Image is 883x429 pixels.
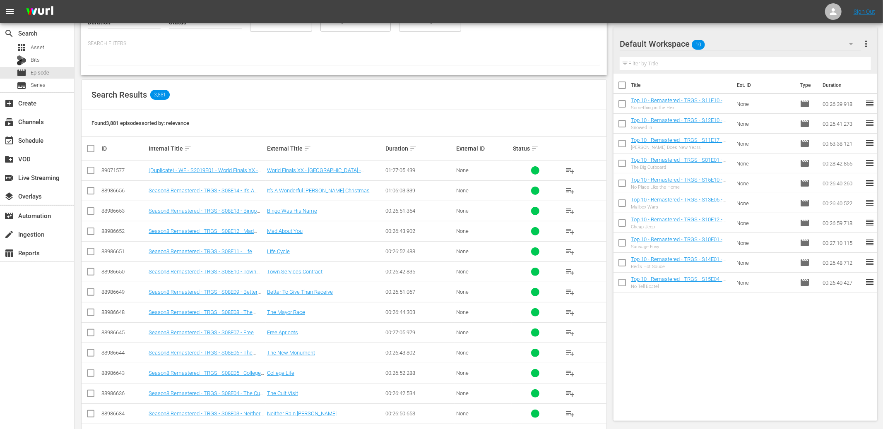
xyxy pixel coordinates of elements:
span: playlist_add [565,247,575,256]
a: Mad About You [267,228,303,234]
td: None [733,94,797,114]
span: 10 [692,36,705,53]
span: Search [4,29,14,38]
div: 00:26:44.303 [385,309,454,315]
div: 00:26:42.835 [385,268,454,275]
div: 88986648 [101,309,146,315]
span: playlist_add [565,287,575,297]
p: Search Filters: [88,40,600,47]
div: None [456,289,510,295]
span: sort [531,145,539,152]
a: (Duplicate) - WF - S2019E01 - World Finals XX - [GEOGRAPHIC_DATA] - [GEOGRAPHIC_DATA], [GEOGRAPHI... [149,167,261,186]
span: Episode [800,278,810,288]
span: 3,881 [150,90,170,100]
span: Search Results [91,90,147,100]
a: Top 10 - Remastered - TRGS - S12E10 - Snowed In [631,117,726,129]
td: None [733,213,797,233]
div: 00:27:05.979 [385,329,454,336]
button: playlist_add [561,282,580,302]
a: Top 10 - Remastered - TRGS - S14E01 - Red's Hot Sauce [631,256,726,268]
td: 00:28:42.855 [819,153,865,173]
div: None [456,208,510,214]
span: playlist_add [565,348,575,358]
span: Asset [17,43,26,53]
div: 88986649 [101,289,146,295]
a: The Mayor Race [267,309,305,315]
span: playlist_add [565,206,575,216]
span: Episode [800,158,810,168]
span: Reports [4,248,14,258]
a: It's A Wonderful [PERSON_NAME] Christmas [267,187,370,194]
div: The Big Outboard [631,165,730,170]
a: Bingo Was His Name [267,208,317,214]
button: playlist_add [561,343,580,363]
span: Episode [800,258,810,268]
a: Season8 Remastered - TRGS - S08E11 - Life Cycle [149,248,255,261]
td: 00:27:10.115 [819,233,865,253]
span: playlist_add [565,328,575,338]
a: Top 10 - Remastered - TRGS - S10E12 - Cheap Jeep [631,216,726,229]
td: None [733,273,797,292]
span: menu [5,7,15,17]
button: more_vert [861,34,871,54]
div: Something in the Heir [631,105,730,110]
div: None [456,410,510,417]
span: playlist_add [565,226,575,236]
a: Season8 Remastered - TRGS - S08E04 - The Cult Visit [149,390,263,403]
td: 00:26:59.718 [819,213,865,233]
span: Series [17,81,26,91]
div: 88986652 [101,228,146,234]
button: playlist_add [561,363,580,383]
span: reorder [865,237,875,247]
span: Episode [17,68,26,78]
button: playlist_add [561,262,580,282]
span: playlist_add [565,307,575,317]
span: reorder [865,218,875,228]
div: None [456,350,510,356]
td: 00:26:40.427 [819,273,865,292]
span: Episode [31,69,49,77]
div: 00:26:42.534 [385,390,454,396]
div: 88986653 [101,208,146,214]
a: World Finals XX - [GEOGRAPHIC_DATA] - [GEOGRAPHIC_DATA], [GEOGRAPHIC_DATA] - Qualifying [267,167,373,186]
span: VOD [4,154,14,164]
div: None [456,187,510,194]
a: Top 10 - Remastered - TRGS - S11E10 - Something in the Heir [631,97,726,110]
span: playlist_add [565,388,575,398]
span: Episode [800,99,810,109]
span: Live Streaming [4,173,14,183]
a: Better To Give Than Receive [267,289,333,295]
span: Asset [31,43,44,52]
button: playlist_add [561,323,580,343]
a: Season8 Remastered - TRGS - S08E03 - Neither Rain Nor Sleet [149,410,264,423]
button: playlist_add [561,242,580,261]
button: playlist_add [561,404,580,424]
a: Top 10 - Remastered - TRGS - S01E01 - The Big Outboard [631,157,726,169]
th: Ext. ID [732,74,795,97]
a: Top 10 - Remastered - TRGS - S13E06 - Mailbox Wars [631,197,726,209]
span: playlist_add [565,186,575,196]
a: Town Services Contract [267,268,322,275]
button: playlist_add [561,383,580,403]
td: 00:26:40.522 [819,193,865,213]
th: Duration [818,74,867,97]
td: None [733,233,797,253]
div: Duration [385,144,454,153]
span: Bits [31,56,40,64]
div: No Tell Boatel [631,284,730,289]
a: Season8 Remastered - TRGS - S08E13 - Bingo Was His Name [149,208,260,220]
div: Sausage Envy [631,244,730,249]
td: None [733,173,797,193]
span: Automation [4,211,14,221]
td: None [733,114,797,134]
span: Series [31,81,46,89]
div: 00:26:43.802 [385,350,454,356]
span: Found 3,881 episodes sorted by: relevance [91,120,189,126]
td: None [733,134,797,153]
span: reorder [865,178,875,188]
span: sort [409,145,417,152]
th: Type [795,74,818,97]
div: No Place Like the Home [631,185,730,190]
div: 88986643 [101,370,146,376]
span: Episode [800,218,810,228]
